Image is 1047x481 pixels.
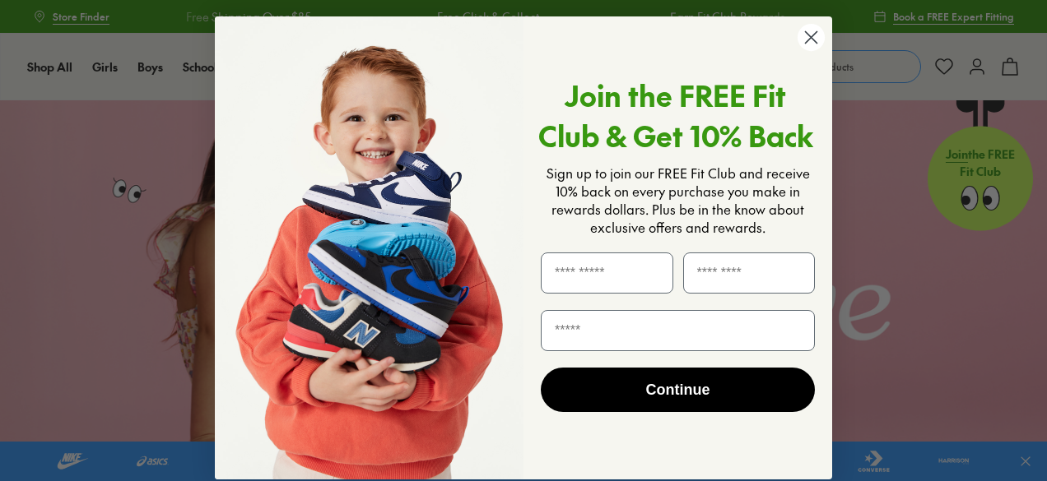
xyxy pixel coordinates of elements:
span: Sign up to join our FREE Fit Club and receive 10% back on every purchase you make in rewards doll... [547,164,810,236]
input: Email [541,310,815,351]
img: 4cfae6ee-cc04-4748-8098-38ce7ef14282.png [215,16,523,479]
button: Continue [541,368,815,412]
input: First Name [541,252,673,294]
button: Close dialog [797,23,826,52]
input: Last Name [683,252,816,294]
span: Join the FREE Fit Club & Get 10% Back [538,75,813,155]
